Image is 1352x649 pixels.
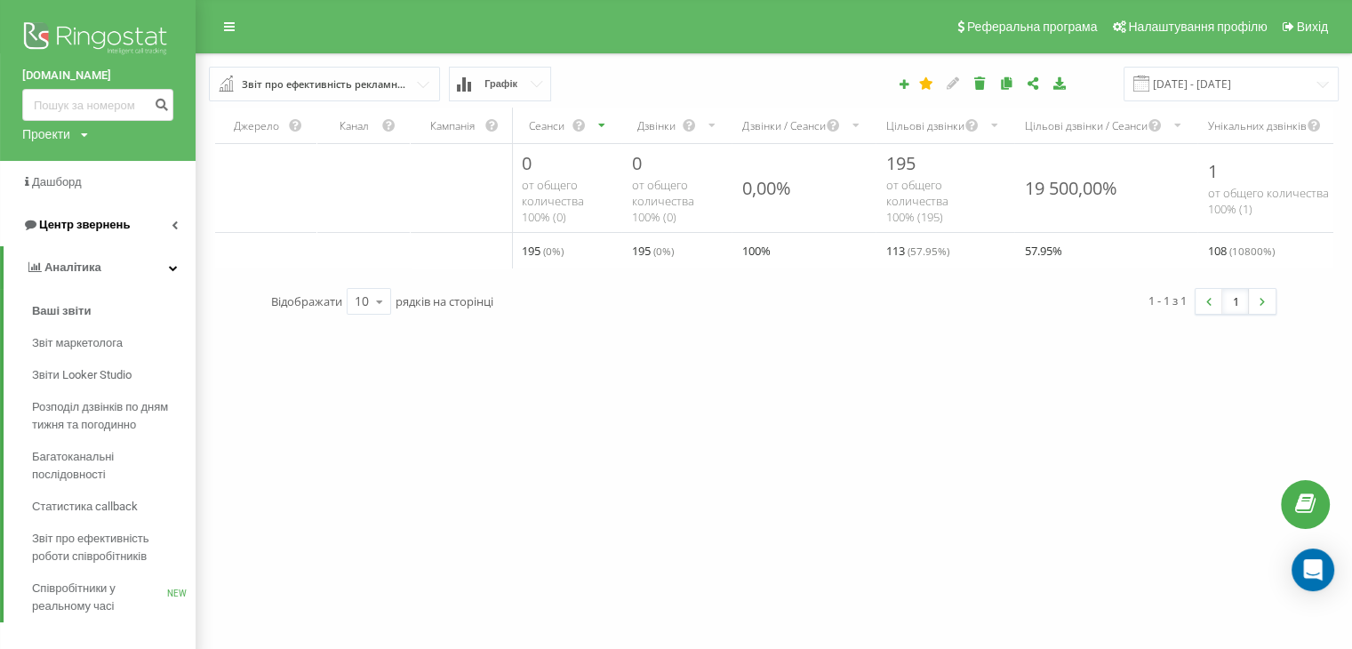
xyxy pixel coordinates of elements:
[1292,549,1334,591] div: Open Intercom Messenger
[919,76,934,89] i: Цей звіт буде завантажено першим при відкритті Аналітики. Ви можете призначити будь-який інший ва...
[1208,240,1275,261] span: 108
[32,302,92,320] span: Ваші звіти
[1025,176,1117,200] div: 19 500,00%
[522,177,584,225] span: от общего количества 100% ( 0 )
[32,498,138,516] span: Статистика callback
[32,398,187,434] span: Розподіл дзвінків по дням тижня та погодинно
[22,67,173,84] a: [DOMAIN_NAME]
[32,448,187,484] span: Багатоканальні послідовності
[972,76,988,89] i: Видалити звіт
[632,151,642,175] span: 0
[32,523,196,573] a: Звіт про ефективність роботи співробітників
[484,78,517,90] span: Графік
[1025,240,1062,261] span: 57.95 %
[1128,20,1267,34] span: Налаштування профілю
[32,327,196,359] a: Звіт маркетолога
[908,244,949,258] span: ( 57.95 %)
[522,118,572,133] div: Сеанси
[32,530,187,565] span: Звіт про ефективність роботи співробітників
[886,118,964,133] div: Цільові дзвінки
[1222,289,1249,314] a: 1
[946,76,961,89] i: Редагувати звіт
[32,295,196,327] a: Ваші звіти
[999,76,1014,89] i: Копіювати звіт
[543,244,564,258] span: ( 0 %)
[22,18,173,62] img: Ringostat logo
[1208,118,1307,133] div: Унікальних дзвінків
[898,78,910,89] i: Створити звіт
[522,240,564,261] span: 195
[632,177,694,225] span: от общего количества 100% ( 0 )
[653,244,674,258] span: ( 0 %)
[742,240,771,261] span: 100 %
[32,175,82,188] span: Дашборд
[1052,76,1068,89] i: Завантажити звіт
[396,293,493,309] span: рядків на сторінці
[886,177,948,225] span: от общего количества 100% ( 195 )
[22,89,173,121] input: Пошук за номером
[967,20,1098,34] span: Реферальна програма
[39,218,130,231] span: Центр звернень
[32,359,196,391] a: Звіти Looker Studio
[742,118,826,133] div: Дзвінки / Сеанси
[22,125,70,143] div: Проекти
[32,334,123,352] span: Звіт маркетолога
[32,580,167,615] span: Співробітники у реальному часі
[522,151,532,175] span: 0
[242,75,409,94] div: Звіт про ефективність рекламних кампаній
[1297,20,1328,34] span: Вихід
[1026,76,1041,89] i: Поділитися налаштуваннями звіту
[215,108,1332,268] div: scrollable content
[421,118,484,133] div: Кампанія
[32,573,196,622] a: Співробітники у реальному часіNEW
[886,240,949,261] span: 113
[449,67,551,101] button: Графік
[1025,118,1148,133] div: Цільові дзвінки / Сеанси
[44,260,101,274] span: Аналiтика
[1208,185,1329,217] span: от общего количества 100% ( 1 )
[32,441,196,491] a: Багатоканальні послідовності
[632,118,682,133] div: Дзвінки
[271,293,342,309] span: Відображати
[1229,244,1275,258] span: ( 10800 %)
[328,118,381,133] div: Канал
[886,151,916,175] span: 195
[32,491,196,523] a: Статистика callback
[1148,292,1187,309] div: 1 - 1 з 1
[4,246,196,289] a: Аналiтика
[1208,159,1218,183] span: 1
[632,240,674,261] span: 195
[32,366,132,384] span: Звіти Looker Studio
[742,176,791,200] div: 0,00%
[226,118,288,133] div: Джерело
[32,391,196,441] a: Розподіл дзвінків по дням тижня та погодинно
[355,292,369,310] div: 10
